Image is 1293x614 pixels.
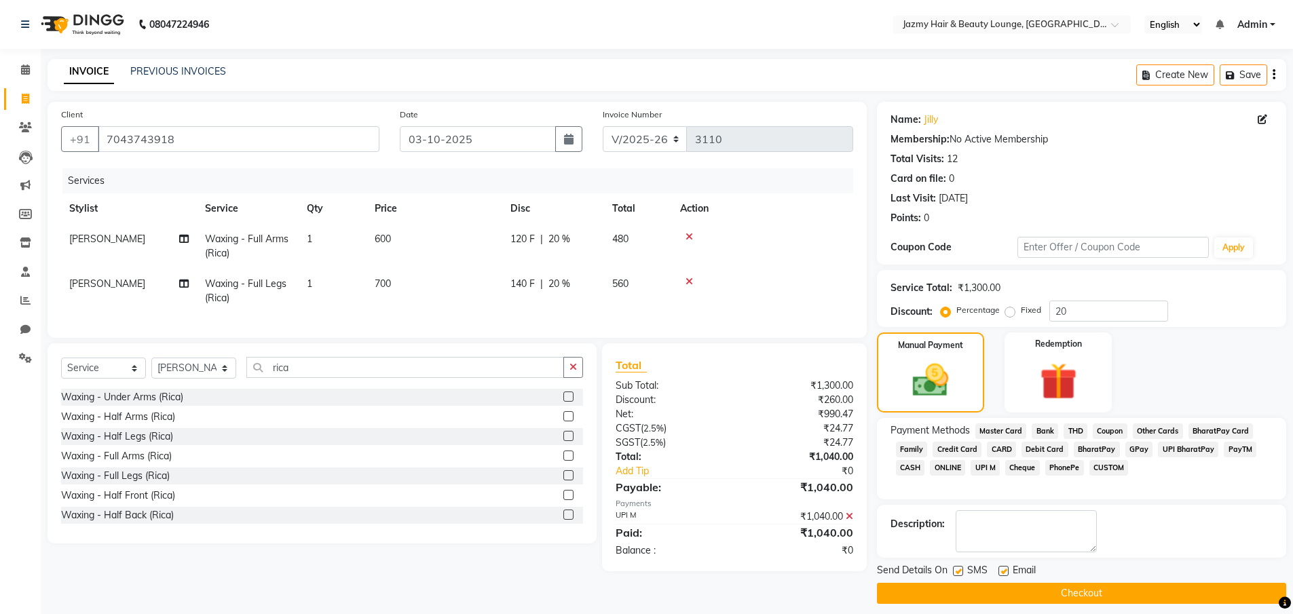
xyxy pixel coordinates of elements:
[949,172,954,186] div: 0
[1093,423,1127,439] span: Coupon
[975,423,1027,439] span: Master Card
[1005,460,1040,476] span: Cheque
[891,172,946,186] div: Card on file:
[891,281,952,295] div: Service Total:
[734,436,863,450] div: ₹24.77
[1089,460,1129,476] span: CUSTOM
[967,563,988,580] span: SMS
[616,422,641,434] span: CGST
[540,277,543,291] span: |
[898,339,963,351] label: Manual Payment
[877,563,948,580] span: Send Details On
[924,211,929,225] div: 0
[734,407,863,421] div: ₹990.47
[891,113,921,127] div: Name:
[643,423,664,434] span: 2.5%
[400,109,418,121] label: Date
[1028,358,1089,404] img: _gift.svg
[1214,237,1253,258] button: Apply
[930,460,965,476] span: ONLINE
[896,460,925,476] span: CASH
[891,132,950,147] div: Membership:
[605,421,734,436] div: ( )
[605,407,734,421] div: Net:
[643,437,663,448] span: 2.5%
[61,469,170,483] div: Waxing - Full Legs (Rica)
[1022,442,1068,457] span: Debit Card
[307,233,312,245] span: 1
[734,524,863,541] div: ₹1,040.00
[61,193,197,224] th: Stylist
[734,393,863,407] div: ₹260.00
[61,390,183,404] div: Waxing - Under Arms (Rica)
[933,442,981,457] span: Credit Card
[1133,423,1183,439] span: Other Cards
[612,277,629,290] span: 560
[891,240,1018,254] div: Coupon Code
[987,442,1016,457] span: CARD
[61,449,172,463] div: Waxing - Full Arms (Rica)
[947,152,958,166] div: 12
[616,498,852,510] div: Payments
[891,211,921,225] div: Points:
[510,277,535,291] span: 140 F
[1220,64,1267,85] button: Save
[510,232,535,246] span: 120 F
[375,277,391,290] span: 700
[61,488,175,503] div: Waxing - Half Front (Rica)
[605,393,734,407] div: Discount:
[939,191,968,206] div: [DATE]
[756,464,863,478] div: ₹0
[1188,423,1254,439] span: BharatPay Card
[1045,460,1084,476] span: PhonePe
[891,191,936,206] div: Last Visit:
[197,193,299,224] th: Service
[604,193,672,224] th: Total
[69,233,145,245] span: [PERSON_NAME]
[61,410,175,424] div: Waxing - Half Arms (Rica)
[367,193,502,224] th: Price
[1032,423,1058,439] span: Bank
[61,126,99,152] button: +91
[616,358,647,372] span: Total
[891,517,945,531] div: Description:
[246,357,564,378] input: Search or Scan
[1021,304,1041,316] label: Fixed
[956,304,1000,316] label: Percentage
[971,460,1000,476] span: UPI M
[734,421,863,436] div: ₹24.77
[64,60,114,84] a: INVOICE
[901,360,960,401] img: _cash.svg
[734,450,863,464] div: ₹1,040.00
[548,232,570,246] span: 20 %
[307,277,312,290] span: 1
[299,193,367,224] th: Qty
[896,442,928,457] span: Family
[61,109,83,121] label: Client
[612,233,629,245] span: 480
[375,233,391,245] span: 600
[734,510,863,524] div: ₹1,040.00
[605,543,734,558] div: Balance :
[548,277,570,291] span: 20 %
[605,379,734,393] div: Sub Total:
[605,479,734,495] div: Payable:
[1158,442,1218,457] span: UPI BharatPay
[672,193,853,224] th: Action
[502,193,604,224] th: Disc
[603,109,662,121] label: Invoice Number
[924,113,938,127] a: Jilly
[605,450,734,464] div: Total:
[1035,338,1082,350] label: Redemption
[734,543,863,558] div: ₹0
[205,277,286,304] span: Waxing - Full Legs (Rica)
[61,508,174,522] div: Waxing - Half Back (Rica)
[734,479,863,495] div: ₹1,040.00
[540,232,543,246] span: |
[35,5,128,43] img: logo
[734,379,863,393] div: ₹1,300.00
[877,583,1286,604] button: Checkout
[891,423,970,438] span: Payment Methods
[891,305,933,319] div: Discount:
[891,132,1273,147] div: No Active Membership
